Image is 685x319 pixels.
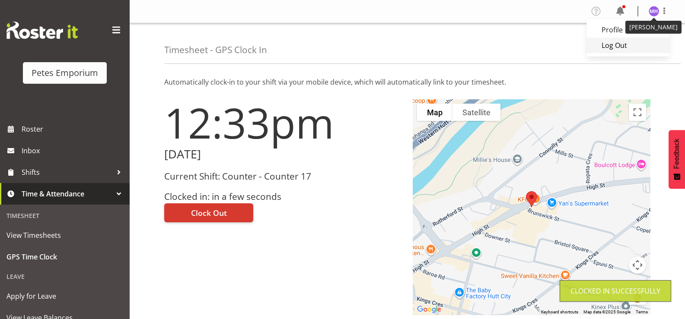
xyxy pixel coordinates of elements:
[22,166,112,179] span: Shifts
[629,256,646,274] button: Map camera controls
[6,290,123,303] span: Apply for Leave
[164,99,402,146] h1: 12:33pm
[2,268,127,285] div: Leave
[2,224,127,246] a: View Timesheets
[164,171,402,181] h3: Current Shift: Counter - Counter 17
[629,104,646,121] button: Toggle fullscreen view
[2,207,127,224] div: Timesheet
[6,229,123,242] span: View Timesheets
[164,192,402,202] h3: Clocked in: in a few seconds
[164,148,402,161] h2: [DATE]
[570,286,660,296] div: Clocked in Successfully
[2,285,127,307] a: Apply for Leave
[22,123,125,136] span: Roster
[586,38,669,53] a: Log Out
[636,310,648,314] a: Terms (opens in new tab)
[669,130,685,189] button: Feedback - Show survey
[6,250,123,263] span: GPS Time Clock
[6,22,78,39] img: Rosterit website logo
[649,6,659,16] img: mackenzie-halford4471.jpg
[164,45,267,55] h4: Timesheet - GPS Clock In
[2,246,127,268] a: GPS Time Clock
[164,203,253,222] button: Clock Out
[673,139,681,169] span: Feedback
[583,310,631,314] span: Map data ©2025 Google
[191,207,227,218] span: Clock Out
[541,309,578,315] button: Keyboard shortcuts
[586,22,669,38] a: Profile
[452,104,500,121] button: Show satellite imagery
[417,104,452,121] button: Show street map
[22,144,125,157] span: Inbox
[415,304,443,315] img: Google
[22,187,112,200] span: Time & Attendance
[32,66,98,79] div: Petes Emporium
[415,304,443,315] a: Open this area in Google Maps (opens a new window)
[164,77,650,87] p: Automatically clock-in to your shift via your mobile device, which will automatically link to you...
